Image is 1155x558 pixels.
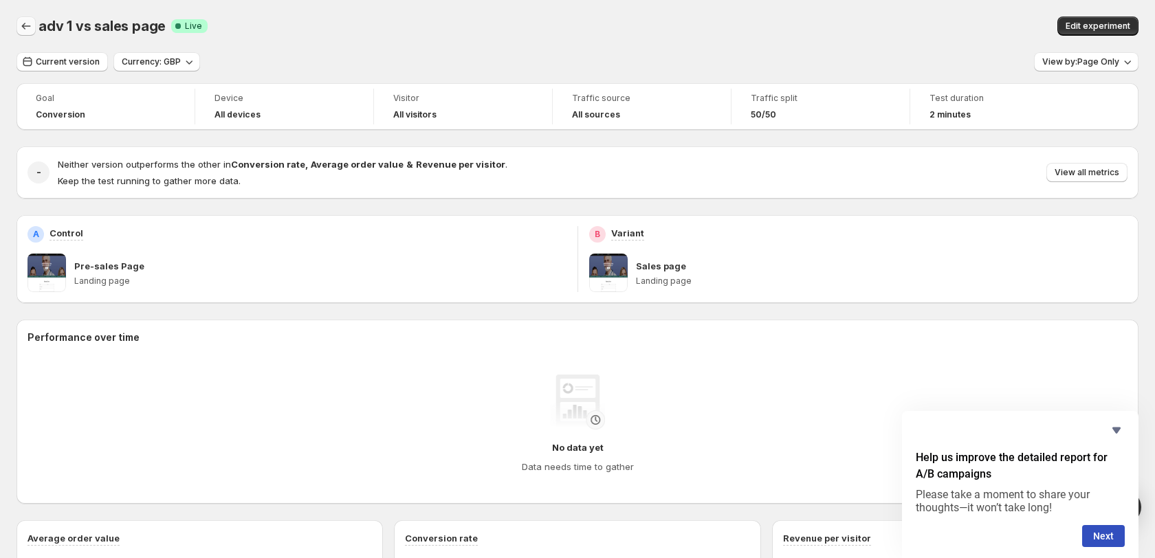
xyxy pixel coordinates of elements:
[36,93,175,104] span: Goal
[305,159,308,170] strong: ,
[1066,21,1130,32] span: Edit experiment
[572,93,712,104] span: Traffic source
[36,166,41,179] h2: -
[16,16,36,36] button: Back
[214,109,261,120] h4: All devices
[636,259,686,273] p: Sales page
[550,375,605,429] img: No data yet
[572,91,712,122] a: Traffic sourceAll sources
[916,488,1125,514] p: Please take a moment to share your thoughts—it won’t take long!
[1057,16,1138,36] button: Edit experiment
[33,229,39,240] h2: A
[231,159,305,170] strong: Conversion rate
[36,109,85,120] span: Conversion
[751,93,890,104] span: Traffic split
[27,254,66,292] img: Pre-sales Page
[572,109,620,120] h4: All sources
[1042,56,1119,67] span: View by: Page Only
[636,276,1128,287] p: Landing page
[522,460,634,473] h4: Data needs time to gather
[27,531,120,545] h3: Average order value
[74,276,566,287] p: Landing page
[405,531,478,545] h3: Conversion rate
[393,93,533,104] span: Visitor
[1034,52,1138,71] button: View by:Page Only
[74,259,144,273] p: Pre-sales Page
[751,109,776,120] span: 50/50
[38,18,166,34] span: adv 1 vs sales page
[393,109,437,120] h4: All visitors
[916,422,1125,547] div: Help us improve the detailed report for A/B campaigns
[611,226,644,240] p: Variant
[49,226,83,240] p: Control
[929,109,971,120] span: 2 minutes
[36,91,175,122] a: GoalConversion
[1055,167,1119,178] span: View all metrics
[311,159,404,170] strong: Average order value
[27,331,1127,344] h2: Performance over time
[393,91,533,122] a: VisitorAll visitors
[16,52,108,71] button: Current version
[783,531,871,545] h3: Revenue per visitor
[929,93,1070,104] span: Test duration
[1082,525,1125,547] button: Next question
[916,449,1125,482] h2: Help us improve the detailed report for A/B campaigns
[214,93,354,104] span: Device
[113,52,200,71] button: Currency: GBP
[552,440,604,454] h4: No data yet
[58,159,507,170] span: Neither version outperforms the other in .
[1108,422,1125,438] button: Hide survey
[122,56,181,67] span: Currency: GBP
[416,159,505,170] strong: Revenue per visitor
[1046,163,1127,182] button: View all metrics
[589,254,628,292] img: Sales page
[214,91,354,122] a: DeviceAll devices
[929,91,1070,122] a: Test duration2 minutes
[36,56,100,67] span: Current version
[185,21,202,32] span: Live
[751,91,890,122] a: Traffic split50/50
[595,229,600,240] h2: B
[406,159,413,170] strong: &
[58,175,241,186] span: Keep the test running to gather more data.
